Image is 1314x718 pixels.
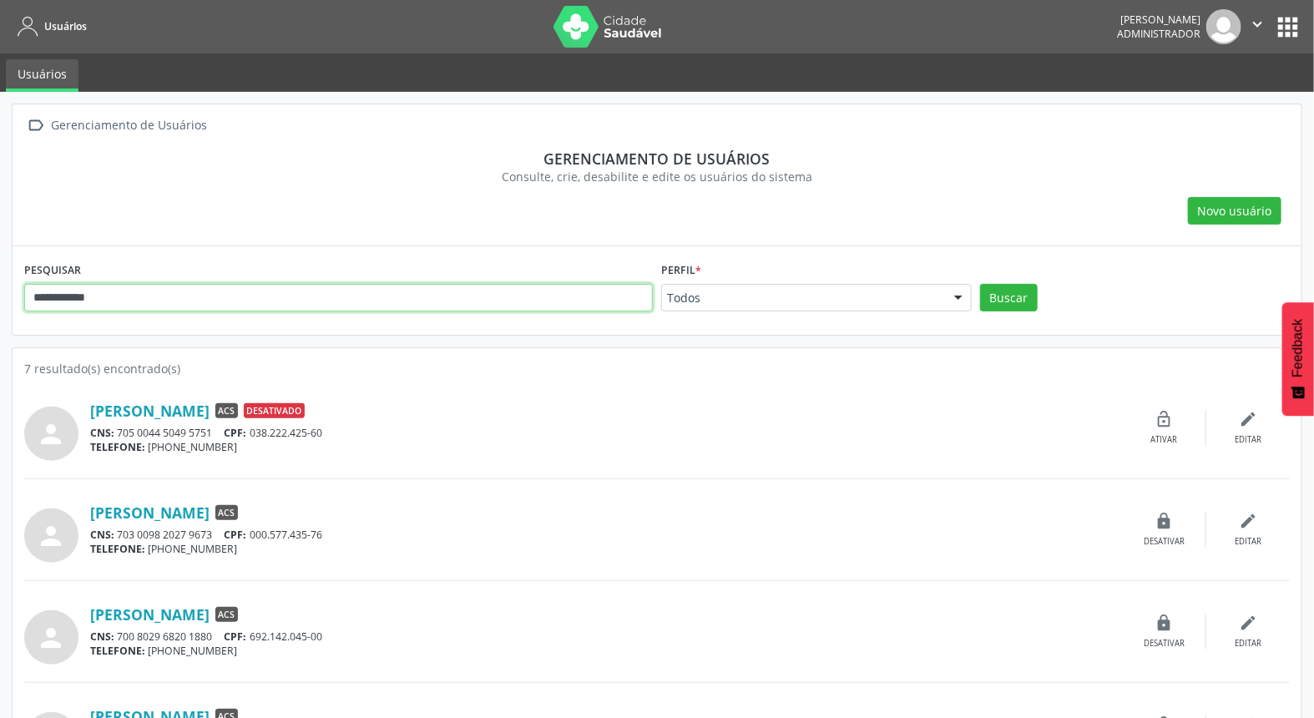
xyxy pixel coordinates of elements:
[90,644,1123,658] div: [PHONE_NUMBER]
[37,419,67,449] i: person
[90,605,210,624] a: [PERSON_NAME]
[90,542,145,556] span: TELEFONE:
[225,528,247,542] span: CPF:
[90,426,1123,440] div: 705 0044 5049 5751 038.222.425-60
[90,402,210,420] a: [PERSON_NAME]
[1248,15,1266,33] i: 
[37,521,67,551] i: person
[1198,202,1272,220] span: Novo usuário
[1155,614,1174,632] i: lock
[1155,512,1174,530] i: lock
[1206,9,1241,44] img: img
[12,13,87,40] a: Usuários
[90,440,145,454] span: TELEFONE:
[36,149,1278,168] div: Gerenciamento de usuários
[1235,536,1261,548] div: Editar
[90,440,1123,454] div: [PHONE_NUMBER]
[1239,410,1257,428] i: edit
[244,403,305,418] span: Desativado
[48,114,210,138] div: Gerenciamento de Usuários
[1117,13,1200,27] div: [PERSON_NAME]
[90,630,1123,644] div: 700 8029 6820 1880 692.142.045-00
[1235,638,1261,650] div: Editar
[225,426,247,440] span: CPF:
[661,258,701,284] label: Perfil
[1188,197,1281,225] button: Novo usuário
[1291,319,1306,377] span: Feedback
[90,630,114,644] span: CNS:
[667,290,937,306] span: Todos
[24,360,1290,377] div: 7 resultado(s) encontrado(s)
[90,503,210,522] a: [PERSON_NAME]
[1239,512,1257,530] i: edit
[1151,434,1178,446] div: Ativar
[44,19,87,33] span: Usuários
[1239,614,1257,632] i: edit
[24,258,81,284] label: PESQUISAR
[1144,536,1185,548] div: Desativar
[1235,434,1261,446] div: Editar
[90,542,1123,556] div: [PHONE_NUMBER]
[215,505,238,520] span: ACS
[37,623,67,653] i: person
[1241,9,1273,44] button: 
[90,528,114,542] span: CNS:
[1155,410,1174,428] i: lock_open
[1117,27,1200,41] span: Administrador
[24,114,48,138] i: 
[215,607,238,622] span: ACS
[225,630,247,644] span: CPF:
[980,284,1038,312] button: Buscar
[1282,302,1314,416] button: Feedback - Mostrar pesquisa
[36,168,1278,185] div: Consulte, crie, desabilite e edite os usuários do sistema
[1273,13,1302,42] button: apps
[90,426,114,440] span: CNS:
[24,114,210,138] a:  Gerenciamento de Usuários
[6,59,78,92] a: Usuários
[215,403,238,418] span: ACS
[90,528,1123,542] div: 703 0098 2027 9673 000.577.435-76
[90,644,145,658] span: TELEFONE:
[1144,638,1185,650] div: Desativar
